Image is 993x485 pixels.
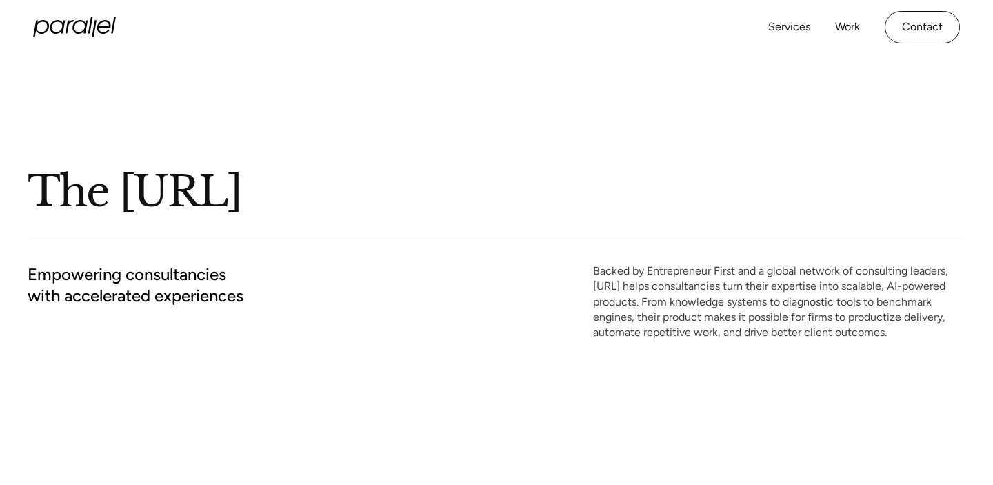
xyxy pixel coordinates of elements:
a: Services [768,17,810,37]
p: Backed by Entrepreneur First and a global network of consulting leaders, [URL] helps consultancie... [593,264,965,341]
a: Contact [885,11,960,43]
h1: The [URL] [28,165,579,219]
h2: Empowering consultancies with accelerated experiences [28,264,286,306]
a: Work [835,17,860,37]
